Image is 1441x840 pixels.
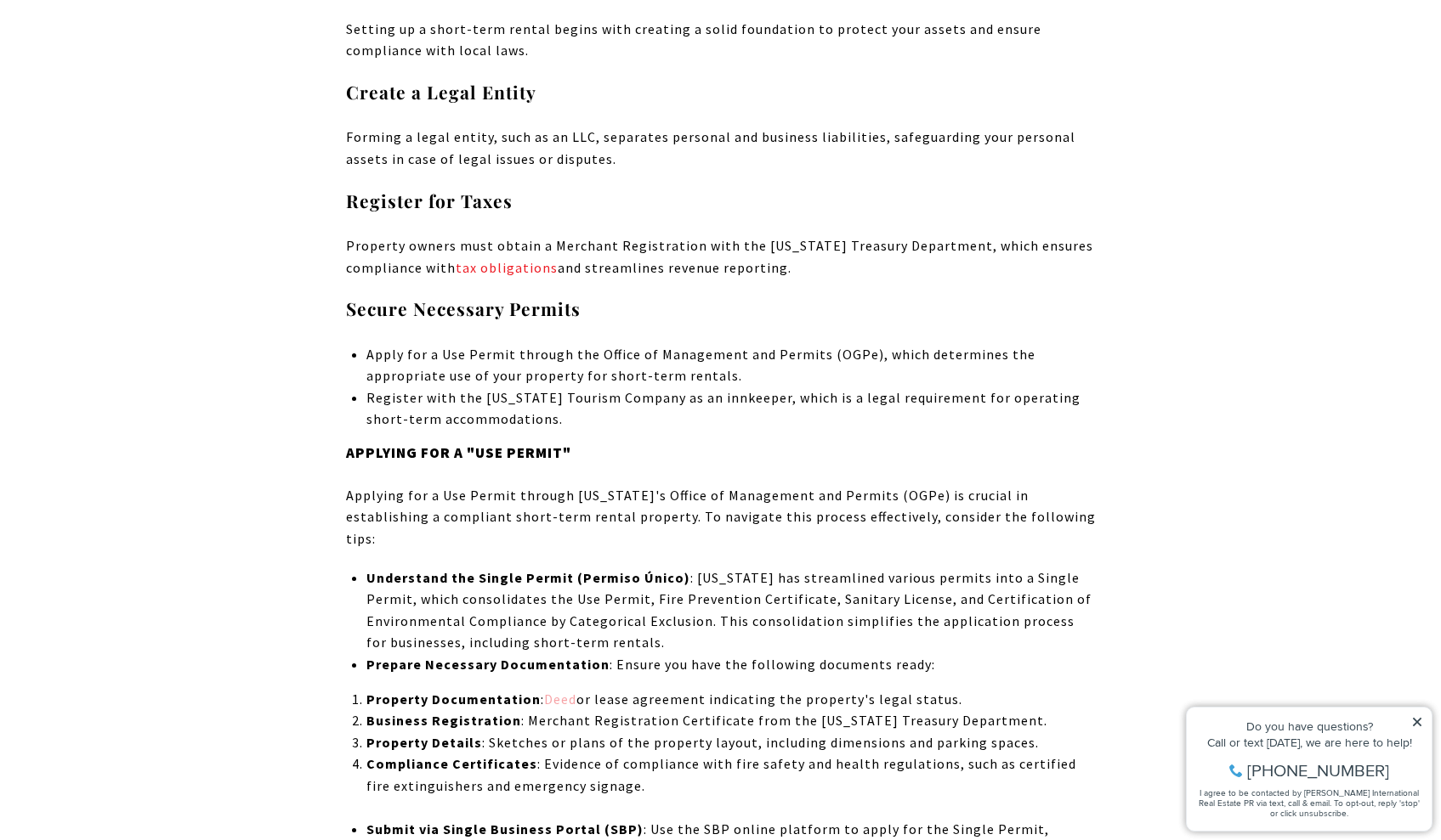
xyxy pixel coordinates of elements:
strong: Understand the Single Permit (Permiso Único) [366,569,690,586]
strong: Create a Legal Entity [346,80,536,104]
p: : Merchant Registration Certificate from the [US_STATE] Treasury Department. [366,710,1095,732]
strong: Register for Taxes [346,189,513,212]
strong: Property Details [366,734,482,751]
p: : Sketches or plans of the property layout, including dimensions and parking spaces. [366,732,1095,754]
strong: Prepare Necessary Documentation [366,656,610,673]
strong: Secure Necessary Permits [346,296,581,320]
p: Applying for a Use Permit through [US_STATE]'s Office of Management and Permits (OGPe) is crucial... [346,485,1096,550]
p: Forming a legal entity, such as an LLC, separates personal and business liabilities, safeguarding... [346,127,1096,170]
strong: Property Documentation [366,691,541,708]
p: Setting up a short-term rental begins with creating a solid foundation to protect your assets and... [346,19,1096,62]
p: Register with the [US_STATE] Tourism Company as an innkeeper, which is a legal requirement for op... [366,387,1095,431]
p: : [US_STATE] has streamlined various permits into a Single Permit, which consolidates the Use Per... [366,567,1095,654]
p: Apply for a Use Permit through the Office of Management and Permits (OGPe), which determines the ... [366,344,1095,387]
strong: Applying for a "Use Permit" [346,443,571,462]
strong: Submit via Single Business Portal (SBP) [366,820,644,837]
p: : Evidence of compliance with fire safety and health regulations, such as certified fire extingui... [366,753,1095,797]
p: : or lease agreement indicating the property's legal status. [366,689,1095,711]
p: Property owners must obtain a Merchant Registration with the [US_STATE] Treasury Department, whic... [346,235,1096,279]
p: : Ensure you have the following documents ready: [366,654,1095,676]
strong: Compliance Certificates [366,755,537,772]
a: tax obligations - open in a new tab [456,259,558,276]
a: Deed - open in a new tab [544,691,576,708]
iframe: bss-luxurypresence [1092,17,1424,253]
strong: Business Registration [366,712,521,729]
